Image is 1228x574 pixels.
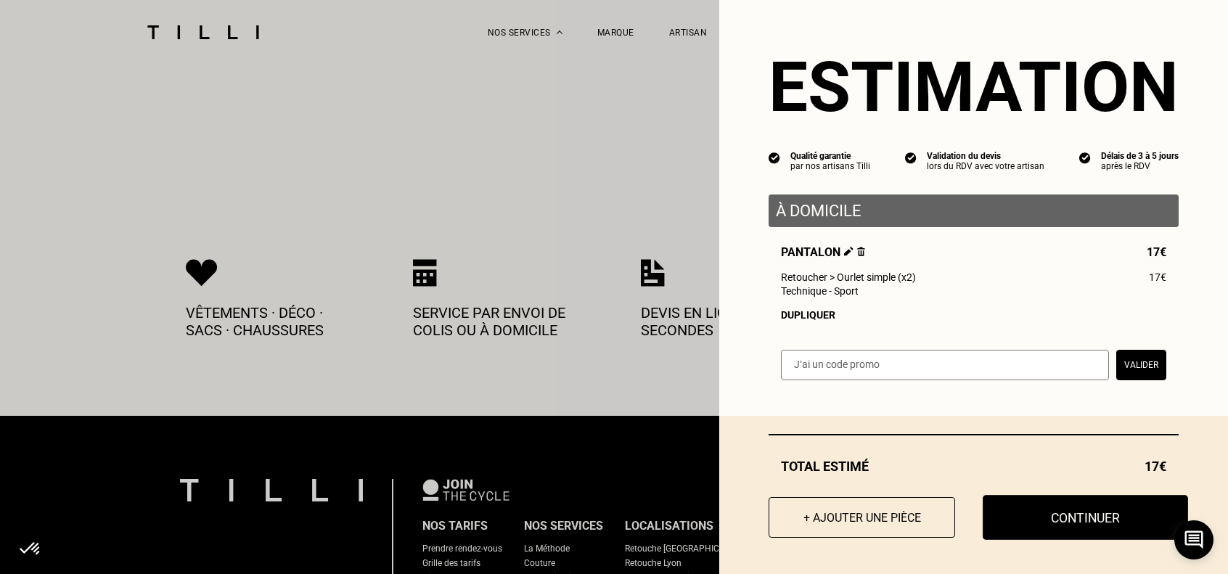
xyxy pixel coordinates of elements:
section: Estimation [769,46,1179,128]
img: Éditer [844,247,854,256]
button: Continuer [983,495,1188,540]
span: Technique - Sport [781,285,859,297]
img: icon list info [905,151,917,164]
div: par nos artisans Tilli [790,161,870,171]
button: Valider [1116,350,1166,380]
p: À domicile [776,202,1171,220]
span: 17€ [1149,271,1166,283]
span: Pantalon [781,245,865,259]
button: + Ajouter une pièce [769,497,955,538]
img: icon list info [1079,151,1091,164]
span: 17€ [1145,459,1166,474]
div: Dupliquer [781,309,1166,321]
div: après le RDV [1101,161,1179,171]
img: icon list info [769,151,780,164]
span: Retoucher > Ourlet simple (x2) [781,271,916,283]
input: J‘ai un code promo [781,350,1109,380]
div: lors du RDV avec votre artisan [927,161,1044,171]
div: Délais de 3 à 5 jours [1101,151,1179,161]
img: Supprimer [857,247,865,256]
div: Validation du devis [927,151,1044,161]
div: Total estimé [769,459,1179,474]
div: Qualité garantie [790,151,870,161]
span: 17€ [1147,245,1166,259]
